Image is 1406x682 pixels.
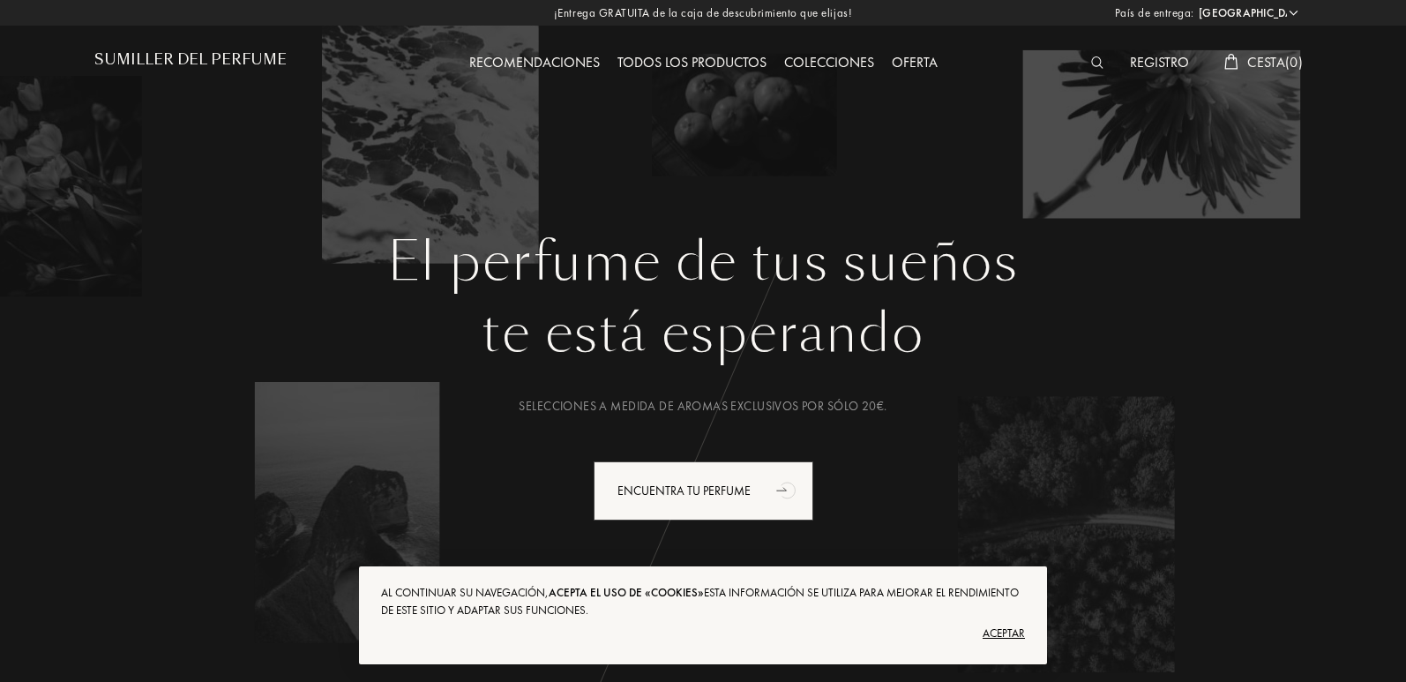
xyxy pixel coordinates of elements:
font: Recomendaciones [469,53,600,71]
font: Colecciones [784,53,874,71]
font: ) [1298,53,1303,71]
font: País de entrega: [1115,5,1194,20]
font: Al continuar su navegación, [381,585,549,600]
font: Encuentra tu perfume [617,483,751,498]
font: Selecciones a medida de aromas exclusivos por sólo 20€. [519,398,886,414]
font: Aceptar [983,626,1025,641]
a: Registro [1121,53,1198,71]
div: animación [770,472,805,507]
a: Recomendaciones [460,53,609,71]
font: ¡Entrega GRATUITA de la caja de descubrimiento que elijas! [554,5,852,20]
a: Colecciones [775,53,883,71]
font: Sumiller del perfume [94,49,287,70]
font: Todos los productos [617,53,767,71]
img: cart_white.svg [1224,54,1238,70]
a: Encuentra tu perfumeanimación [580,461,826,521]
font: El perfume de tus sueños [387,225,1019,298]
img: search_icn_white.svg [1091,56,1104,69]
a: Oferta [883,53,946,71]
a: Sumiller del perfume [94,51,287,75]
font: te está esperando [482,296,924,370]
font: Oferta [892,53,938,71]
font: acepta el uso de «cookies» [549,585,704,600]
font: Registro [1130,53,1189,71]
a: Todos los productos [609,53,775,71]
font: 0 [1290,53,1298,71]
font: Cesta [1247,53,1285,71]
font: ( [1285,53,1290,71]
